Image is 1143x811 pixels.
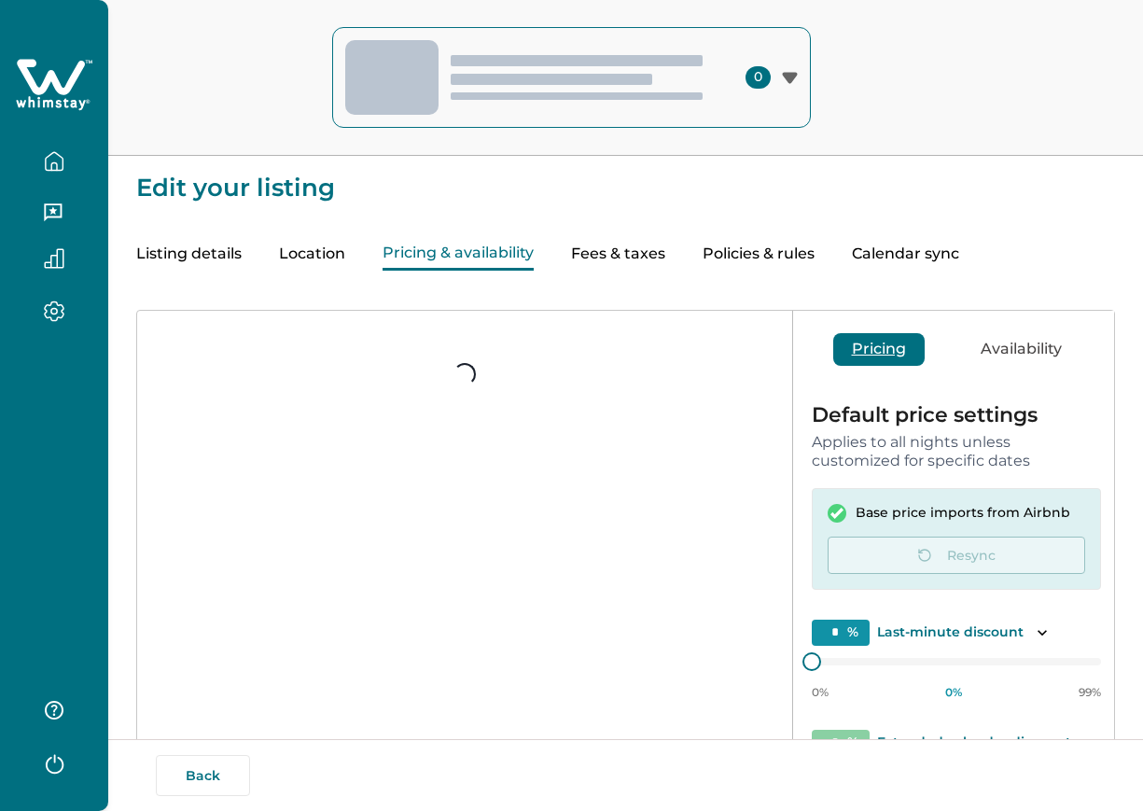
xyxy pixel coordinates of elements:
button: Location [279,238,345,271]
p: Base price imports from Airbnb [856,504,1070,523]
p: Edit your listing [136,156,1115,201]
button: Toggle description [1079,732,1101,754]
button: Pricing & availability [383,238,534,271]
button: Toggle description [1031,622,1053,644]
p: Last-minute discount [877,623,1024,642]
p: 99% [1079,685,1101,700]
p: Extended calendar discount [877,734,1071,752]
p: 0% [812,685,829,700]
button: Back [156,755,250,796]
button: Availability [962,333,1080,366]
p: Default price settings [812,405,1101,426]
p: Applies to all nights unless customized for specific dates [812,433,1101,469]
button: Pricing [833,333,925,366]
button: Listing details [136,238,242,271]
p: 0 % [945,685,962,700]
button: Calendar sync [852,238,959,271]
button: Fees & taxes [571,238,665,271]
button: 0 [332,27,811,128]
button: Resync [828,537,1085,574]
span: 0 [746,66,771,89]
button: Policies & rules [703,238,815,271]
